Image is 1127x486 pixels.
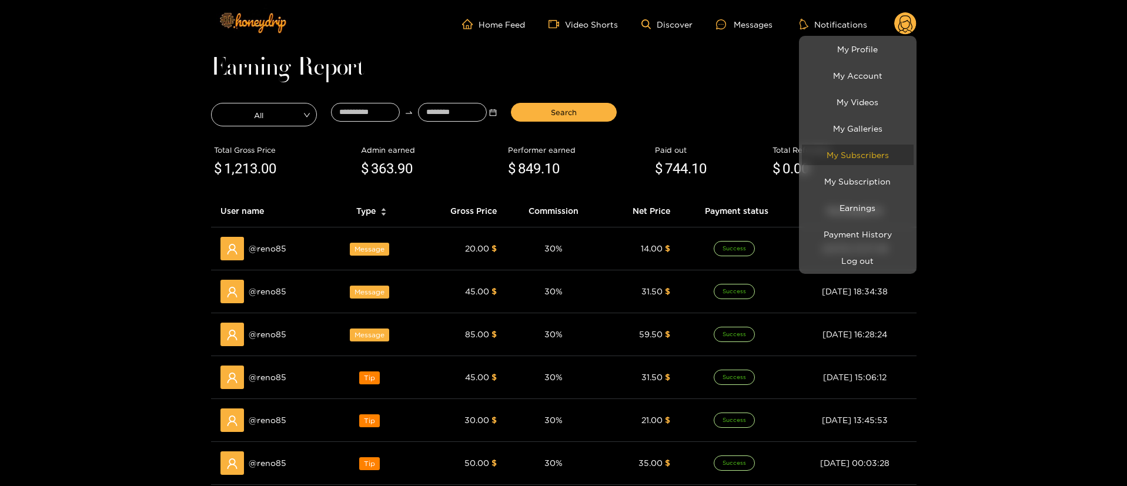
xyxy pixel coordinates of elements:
[802,224,914,244] a: Payment History
[802,92,914,112] a: My Videos
[802,250,914,271] button: Log out
[802,171,914,192] a: My Subscription
[802,197,914,218] a: Earnings
[802,39,914,59] a: My Profile
[802,65,914,86] a: My Account
[802,145,914,165] a: My Subscribers
[802,118,914,139] a: My Galleries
